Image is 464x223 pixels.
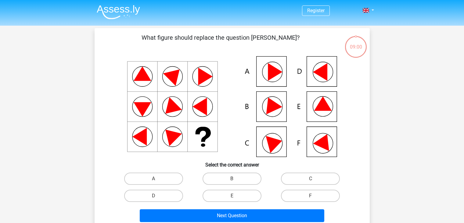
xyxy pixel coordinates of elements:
label: A [124,173,183,185]
p: What figure should replace the question [PERSON_NAME]? [104,33,337,51]
label: B [203,173,261,185]
label: E [203,190,261,202]
a: Register [307,8,325,13]
h6: Select the correct answer [104,157,360,168]
img: Assessly [97,5,140,19]
label: F [281,190,340,202]
button: Next Question [140,209,324,222]
label: D [124,190,183,202]
label: C [281,173,340,185]
div: 09:00 [344,35,367,51]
